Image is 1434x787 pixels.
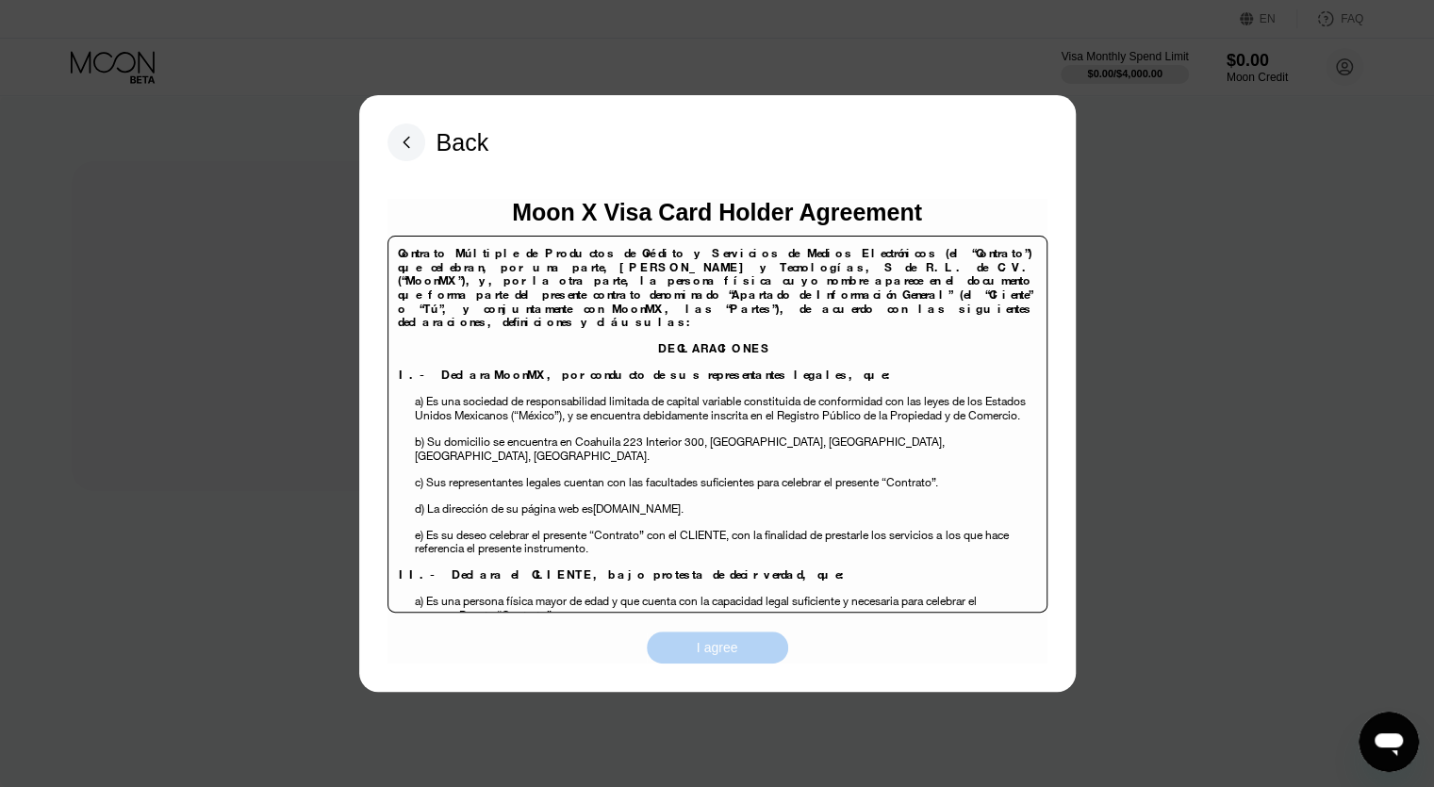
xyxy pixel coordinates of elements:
span: s a [928,527,942,543]
span: I.- Declara [398,367,493,383]
span: DECLARACIONES [658,340,772,356]
span: Contrato Múltiple de Productos de Crédito y Servicios de Medios Electrónicos (el “Contrato”) que ... [398,245,1031,275]
span: , las “Partes”), de acuerdo con las siguientes declaraciones, definiciones y cláusulas: [398,301,1032,331]
span: MoonMX [493,367,546,383]
div: I agree [647,631,788,664]
div: I agree [697,639,738,656]
span: [DOMAIN_NAME]. [593,500,684,516]
span: , [GEOGRAPHIC_DATA], [GEOGRAPHIC_DATA]. [415,434,945,464]
span: [PERSON_NAME] y Tecnologías, S de R.L. de C.V. (“MoonMX”), [398,259,1032,289]
span: los que hace referencia el presente instrumento. [415,527,1009,557]
span: Coahuila 223 Interior 300, [GEOGRAPHIC_DATA], [GEOGRAPHIC_DATA] [575,434,942,450]
span: ) Sus representantes legales cuentan con las facultades suficientes para celebrar el presente “Co... [420,474,938,490]
span: b) Su domicilio se encuentra en [415,434,572,450]
span: ) La dirección de su página web es [421,500,593,516]
span: y, por la otra parte, la persona física cuyo nombre aparece en el documento que forma parte del p... [398,272,1032,316]
div: Moon X Visa Card Holder Agreement [512,199,922,226]
iframe: Button to launch messaging window [1359,712,1419,772]
span: a) Es una sociedad de responsabilidad limitada de capital variable constituida de conformidad con... [415,393,1026,423]
span: ) Es su deseo celebrar el presente “Contrato” con el CLIENTE, con la finalidad de prestarle los s... [420,527,928,543]
span: d [415,500,421,516]
span: c [415,474,420,490]
span: , por conducto de sus representantes legales, que: [546,367,894,383]
span: a) Es una persona física mayor de edad y que cuenta con la capacidad legal suficiente y necesaria... [415,593,977,623]
div: Back [437,129,489,156]
span: II.- Declara el CLIENTE, bajo protesta de decir verdad, que: [398,566,848,582]
span: MoonMX [612,301,665,317]
div: Back [387,123,489,161]
span: e [415,527,420,543]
